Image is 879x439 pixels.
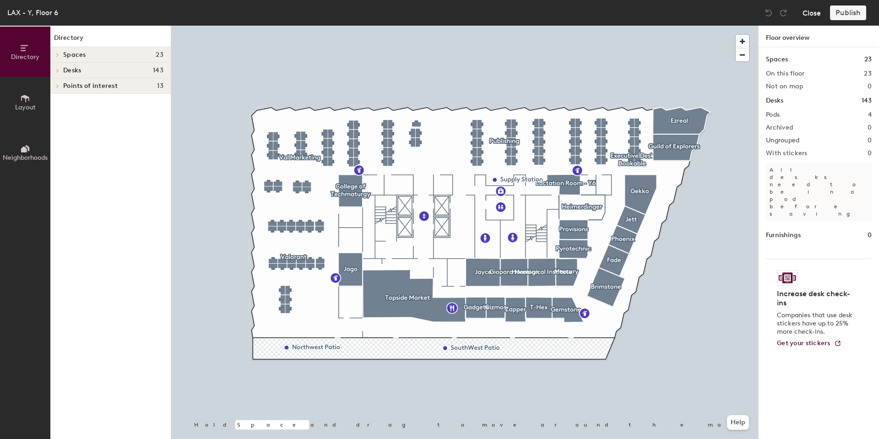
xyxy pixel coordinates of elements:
[864,70,872,77] h2: 23
[777,289,855,308] h4: Increase desk check-ins
[766,163,872,221] p: All desks need to be in a pod before saving
[777,270,798,286] img: Sticker logo
[766,111,780,119] h2: Pods
[868,230,872,240] h1: 0
[63,67,81,74] span: Desks
[864,54,872,65] h1: 23
[766,83,803,90] h2: Not on map
[63,51,86,59] span: Spaces
[157,82,163,90] span: 13
[777,339,830,347] span: Get your stickers
[868,137,872,144] h2: 0
[803,5,821,20] button: Close
[15,103,36,111] span: Layout
[153,67,163,74] span: 143
[868,124,872,131] h2: 0
[766,54,788,65] h1: Spaces
[779,8,788,17] img: Redo
[63,82,118,90] span: Points of interest
[777,340,841,347] a: Get your stickers
[766,124,793,131] h2: Archived
[766,137,800,144] h2: Ungrouped
[868,111,872,119] h2: 4
[868,83,872,90] h2: 0
[868,150,872,157] h2: 0
[3,154,48,162] span: Neighborhoods
[11,53,39,61] span: Directory
[156,51,163,59] span: 23
[862,96,872,106] h1: 143
[766,230,801,240] h1: Furnishings
[766,150,808,157] h2: With stickers
[777,311,855,336] p: Companies that use desk stickers have up to 25% more check-ins.
[759,26,879,47] h1: Floor overview
[766,70,805,77] h2: On this floor
[766,96,783,106] h1: Desks
[7,7,58,18] div: LAX - Y, Floor 6
[50,33,171,47] h1: Directory
[764,8,773,17] img: Undo
[727,415,749,430] button: Help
